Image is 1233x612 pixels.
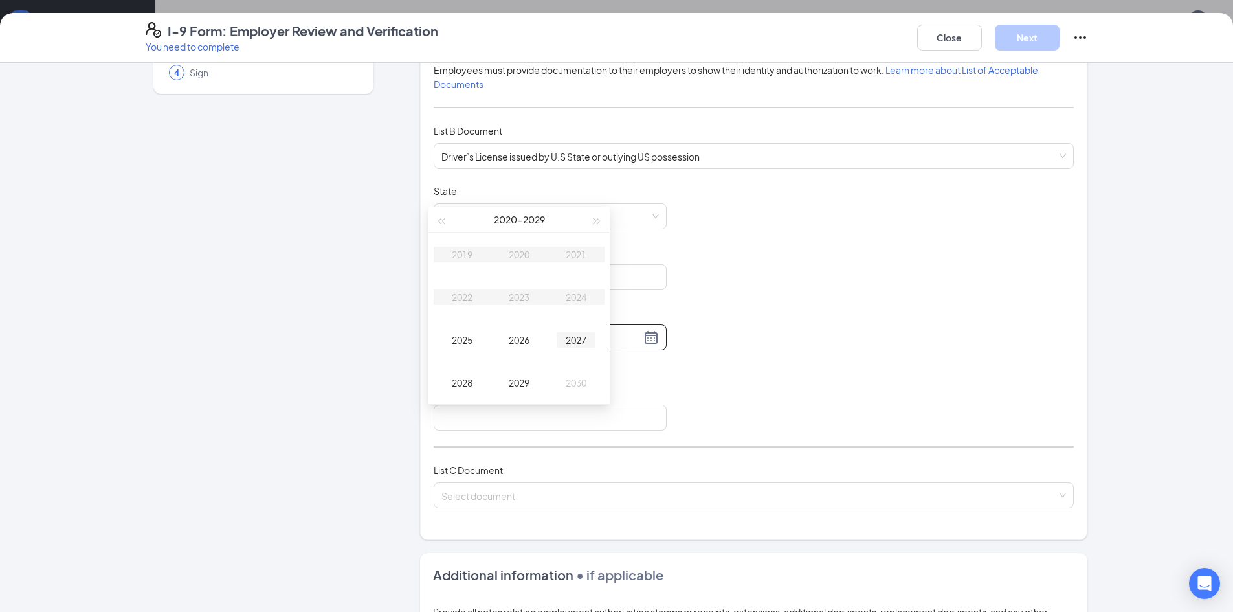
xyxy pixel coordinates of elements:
[174,66,179,79] span: 4
[548,319,605,361] td: 2027
[917,25,982,51] button: Close
[491,319,548,361] td: 2026
[434,464,503,476] span: List C Document
[434,185,457,198] span: State
[146,40,438,53] p: You need to complete
[441,204,659,229] span: Virginia
[433,567,573,583] span: Additional information
[434,64,1038,90] span: Employees must provide documentation to their employers to show their identity and authorization ...
[434,125,502,137] span: List B Document
[494,207,545,232] button: 2020-2029
[443,375,482,391] div: 2028
[557,375,595,391] div: 2030
[557,332,595,348] div: 2027
[500,332,539,348] div: 2026
[146,22,161,38] svg: FormI9EVerifyIcon
[434,319,491,361] td: 2025
[995,25,1060,51] button: Next
[190,66,355,79] span: Sign
[491,361,548,404] td: 2029
[441,144,1066,168] span: Driver’s License issued by U.S State or outlying US possession
[443,332,482,348] div: 2025
[548,361,605,404] td: 2030
[500,375,539,391] div: 2029
[168,22,438,40] h4: I-9 Form: Employer Review and Verification
[573,567,663,583] span: • if applicable
[434,361,491,404] td: 2028
[1072,30,1088,45] svg: Ellipses
[1189,568,1220,599] div: Open Intercom Messenger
